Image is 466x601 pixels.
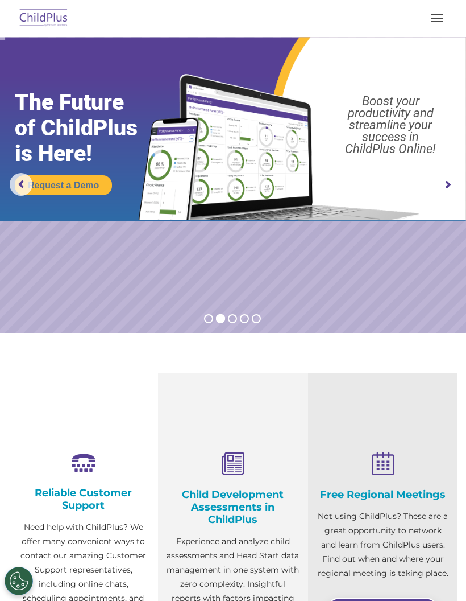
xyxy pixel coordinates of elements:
[5,567,33,595] button: Cookies Settings
[17,487,149,512] h4: Reliable Customer Support
[15,90,164,167] rs-layer: The Future of ChildPlus is Here!
[322,95,460,155] rs-layer: Boost your productivity and streamline your success in ChildPlus Online!
[17,5,70,32] img: ChildPlus by Procare Solutions
[167,488,299,526] h4: Child Development Assessments in ChildPlus
[15,175,112,195] a: Request a Demo
[317,488,449,501] h4: Free Regional Meetings
[317,509,449,581] p: Not using ChildPlus? These are a great opportunity to network and learn from ChildPlus users. Fin...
